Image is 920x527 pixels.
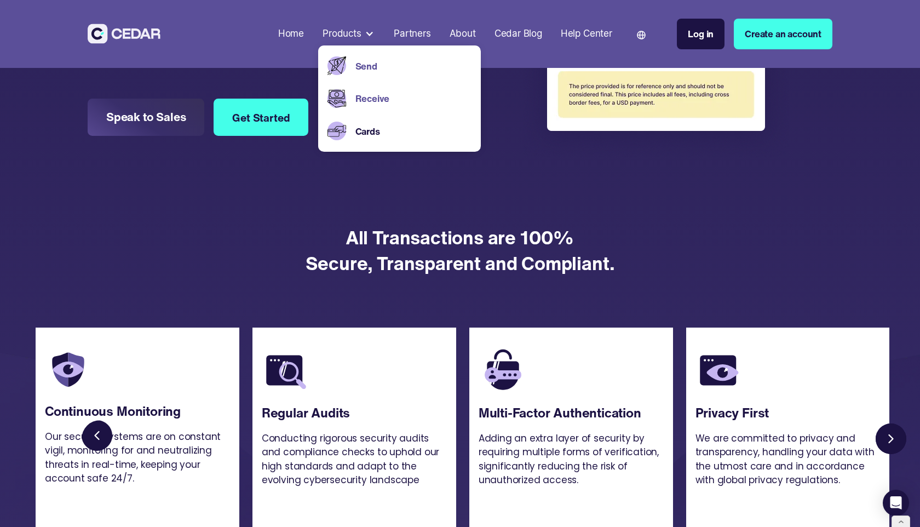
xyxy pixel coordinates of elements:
[318,45,481,152] nav: Products
[490,21,547,47] a: Cedar Blog
[556,21,617,47] a: Help Center
[450,27,476,41] div: About
[279,213,641,300] h4: All Transactions are 100% Secure, Transparent and Compliant.
[561,27,612,41] div: Help Center
[88,99,204,136] a: Speak to Sales
[495,27,542,41] div: Cedar Blog
[389,21,436,47] a: Partners
[82,420,119,457] a: Previous slide
[688,27,714,41] div: Log in
[355,124,472,139] a: Cards
[445,21,480,47] a: About
[355,59,472,73] a: Send
[394,27,431,41] div: Partners
[883,490,909,516] div: Open Intercom Messenger
[278,27,304,41] div: Home
[323,27,361,41] div: Products
[677,19,725,49] a: Log in
[355,91,472,106] a: Receive
[734,19,832,49] a: Create an account
[872,420,910,457] a: Next slide
[273,21,308,47] a: Home
[637,31,646,39] img: world icon
[318,22,380,46] div: Products
[214,99,308,136] a: Get Started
